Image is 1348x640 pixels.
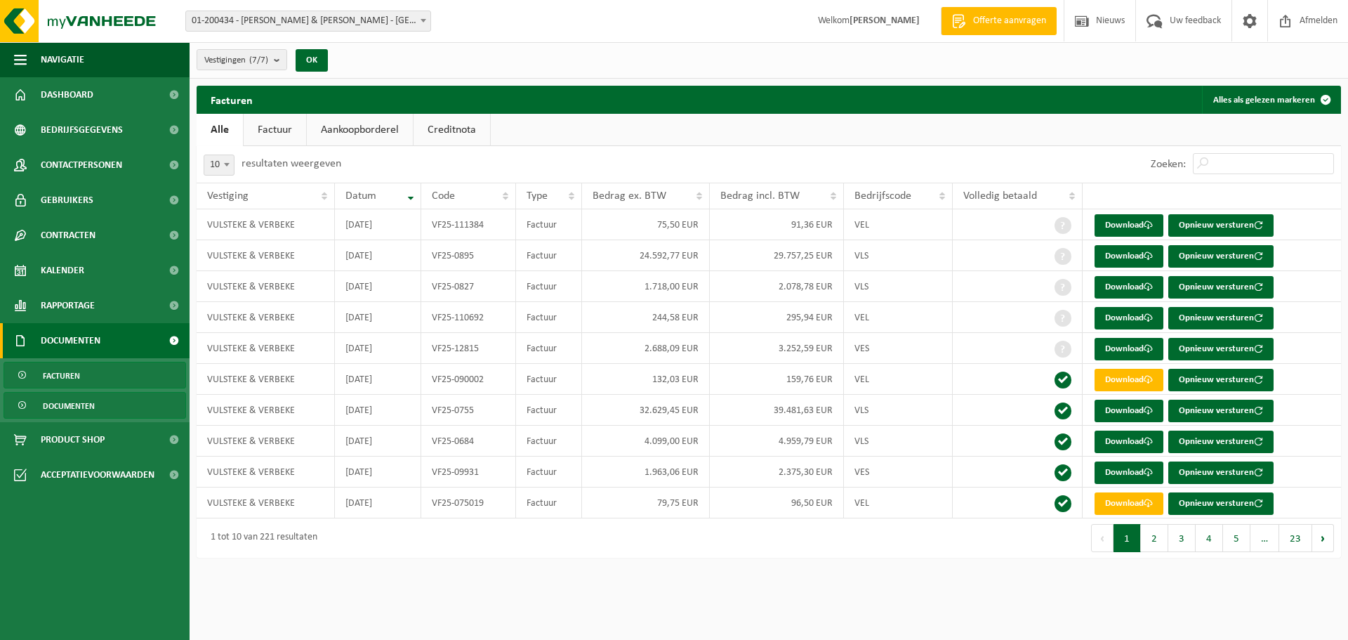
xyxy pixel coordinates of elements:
td: VF25-0895 [421,240,516,271]
td: VULSTEKE & VERBEKE [197,457,335,488]
h2: Facturen [197,86,267,113]
td: Factuur [516,302,582,333]
span: 10 [204,155,234,176]
td: [DATE] [335,333,421,364]
td: VULSTEKE & VERBEKE [197,488,335,518]
td: Factuur [516,457,582,488]
td: VEL [844,209,953,240]
span: Rapportage [41,288,95,323]
button: Opnieuw versturen [1168,369,1274,391]
td: VLS [844,426,953,457]
td: 132,03 EUR [582,364,710,395]
button: Vestigingen(7/7) [197,49,287,70]
span: Gebruikers [41,183,93,218]
td: 159,76 EUR [710,364,845,395]
td: Factuur [516,395,582,426]
td: 244,58 EUR [582,302,710,333]
a: Aankoopborderel [307,114,413,146]
button: Opnieuw versturen [1168,276,1274,299]
a: Download [1095,431,1163,453]
td: 2.078,78 EUR [710,271,845,302]
td: VF25-09931 [421,457,516,488]
td: 24.592,77 EUR [582,240,710,271]
td: 39.481,63 EUR [710,395,845,426]
td: VLS [844,395,953,426]
a: Download [1095,214,1163,237]
span: Contactpersonen [41,148,122,183]
td: VF25-12815 [421,333,516,364]
span: Dashboard [41,77,93,112]
td: VULSTEKE & VERBEKE [197,364,335,395]
span: Datum [345,190,376,202]
a: Factuur [244,114,306,146]
span: Vestigingen [204,50,268,71]
span: 01-200434 - VULSTEKE & VERBEKE - POPERINGE [185,11,431,32]
button: Next [1312,524,1334,552]
td: VF25-075019 [421,488,516,518]
button: 1 [1114,524,1141,552]
td: Factuur [516,488,582,518]
span: Documenten [43,393,95,419]
td: 75,50 EUR [582,209,710,240]
a: Download [1095,462,1163,484]
td: Factuur [516,271,582,302]
div: 1 tot 10 van 221 resultaten [204,525,317,551]
td: 96,50 EUR [710,488,845,518]
span: Vestiging [207,190,249,202]
strong: [PERSON_NAME] [850,15,920,26]
td: 29.757,25 EUR [710,240,845,271]
td: [DATE] [335,426,421,457]
button: Opnieuw versturen [1168,338,1274,360]
td: [DATE] [335,209,421,240]
button: 5 [1223,524,1250,552]
span: Facturen [43,363,80,389]
span: Bedrag ex. BTW [593,190,666,202]
a: Facturen [4,362,186,388]
td: VF25-110692 [421,302,516,333]
td: [DATE] [335,302,421,333]
td: Factuur [516,240,582,271]
a: Download [1095,245,1163,268]
span: Product Shop [41,422,105,457]
label: Zoeken: [1151,159,1186,170]
button: Opnieuw versturen [1168,431,1274,453]
a: Download [1095,276,1163,299]
button: 23 [1279,524,1312,552]
a: Alle [197,114,243,146]
td: VES [844,333,953,364]
td: VEL [844,488,953,518]
label: resultaten weergeven [242,158,341,169]
button: OK [296,49,328,72]
td: 32.629,45 EUR [582,395,710,426]
a: Download [1095,369,1163,391]
td: [DATE] [335,240,421,271]
a: Download [1095,400,1163,422]
td: [DATE] [335,488,421,518]
count: (7/7) [249,55,268,65]
a: Documenten [4,392,186,419]
td: VF25-111384 [421,209,516,240]
td: [DATE] [335,364,421,395]
span: Contracten [41,218,95,253]
td: VF25-0755 [421,395,516,426]
button: Opnieuw versturen [1168,462,1274,484]
td: VEL [844,364,953,395]
td: VF25-0827 [421,271,516,302]
span: Code [432,190,455,202]
a: Download [1095,338,1163,360]
button: Opnieuw versturen [1168,400,1274,422]
span: Acceptatievoorwaarden [41,457,154,492]
span: Navigatie [41,42,84,77]
td: 3.252,59 EUR [710,333,845,364]
td: 1.963,06 EUR [582,457,710,488]
td: VLS [844,240,953,271]
td: Factuur [516,426,582,457]
td: 1.718,00 EUR [582,271,710,302]
td: Factuur [516,209,582,240]
span: Documenten [41,323,100,358]
button: 4 [1196,524,1223,552]
td: VULSTEKE & VERBEKE [197,426,335,457]
span: 01-200434 - VULSTEKE & VERBEKE - POPERINGE [186,11,430,31]
a: Download [1095,307,1163,329]
td: VF25-090002 [421,364,516,395]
